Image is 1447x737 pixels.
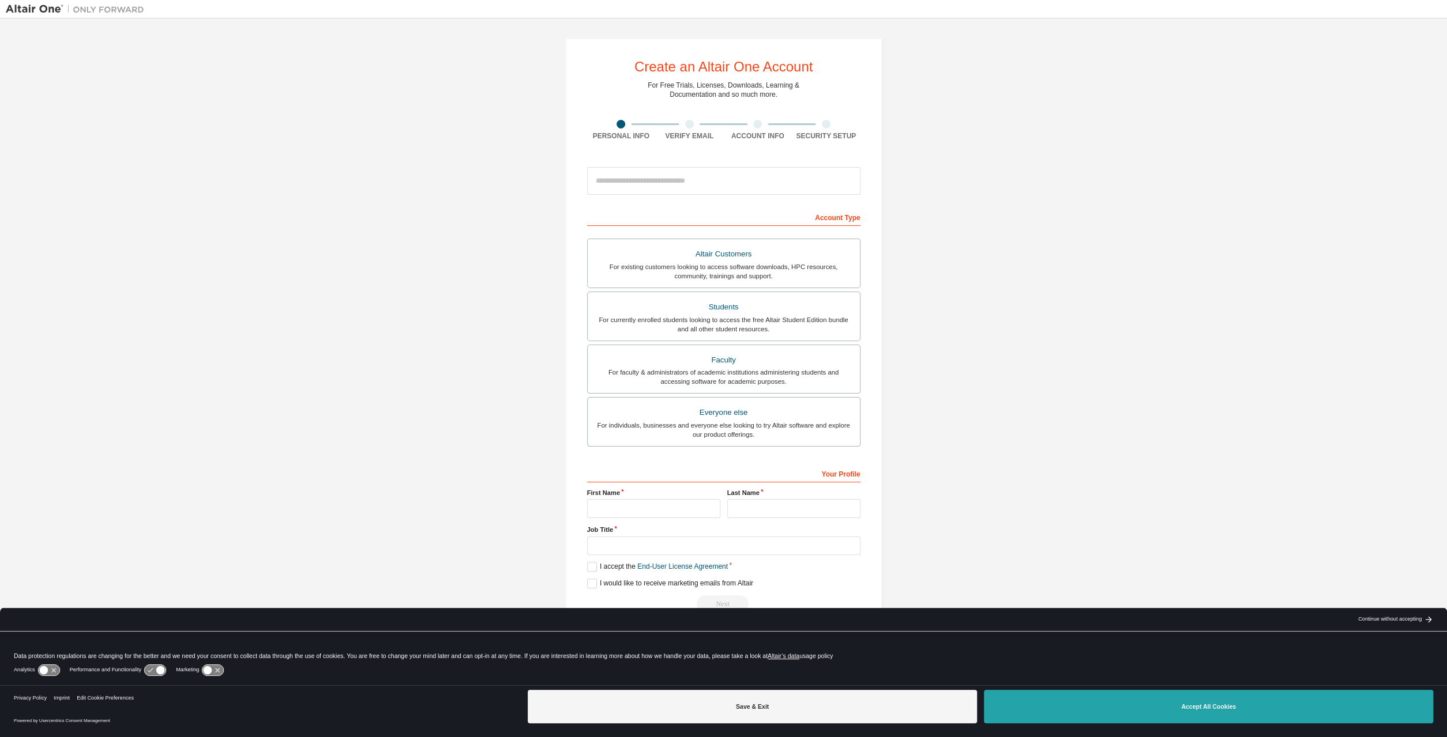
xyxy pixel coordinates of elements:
[595,352,853,368] div: Faculty
[724,131,792,141] div: Account Info
[587,464,860,482] div: Your Profile
[595,421,853,439] div: For individuals, businesses and everyone else looking to try Altair software and explore our prod...
[655,131,724,141] div: Verify Email
[595,315,853,334] div: For currently enrolled students looking to access the free Altair Student Edition bundle and all ...
[648,81,799,99] div: For Free Trials, Licenses, Downloads, Learning & Documentation and so much more.
[587,562,728,572] label: I accept the
[792,131,860,141] div: Security Setup
[595,262,853,281] div: For existing customers looking to access software downloads, HPC resources, community, trainings ...
[595,299,853,315] div: Students
[634,60,813,74] div: Create an Altair One Account
[587,579,753,588] label: I would like to receive marketing emails from Altair
[727,488,860,497] label: Last Name
[595,368,853,386] div: For faculty & administrators of academic institutions administering students and accessing softwa...
[595,246,853,262] div: Altair Customers
[637,562,728,570] a: End-User License Agreement
[587,207,860,226] div: Account Type
[595,405,853,421] div: Everyone else
[587,131,656,141] div: Personal Info
[587,525,860,534] label: Job Title
[6,3,150,15] img: Altair One
[587,488,720,497] label: First Name
[587,595,860,613] div: Read and acccept EULA to continue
